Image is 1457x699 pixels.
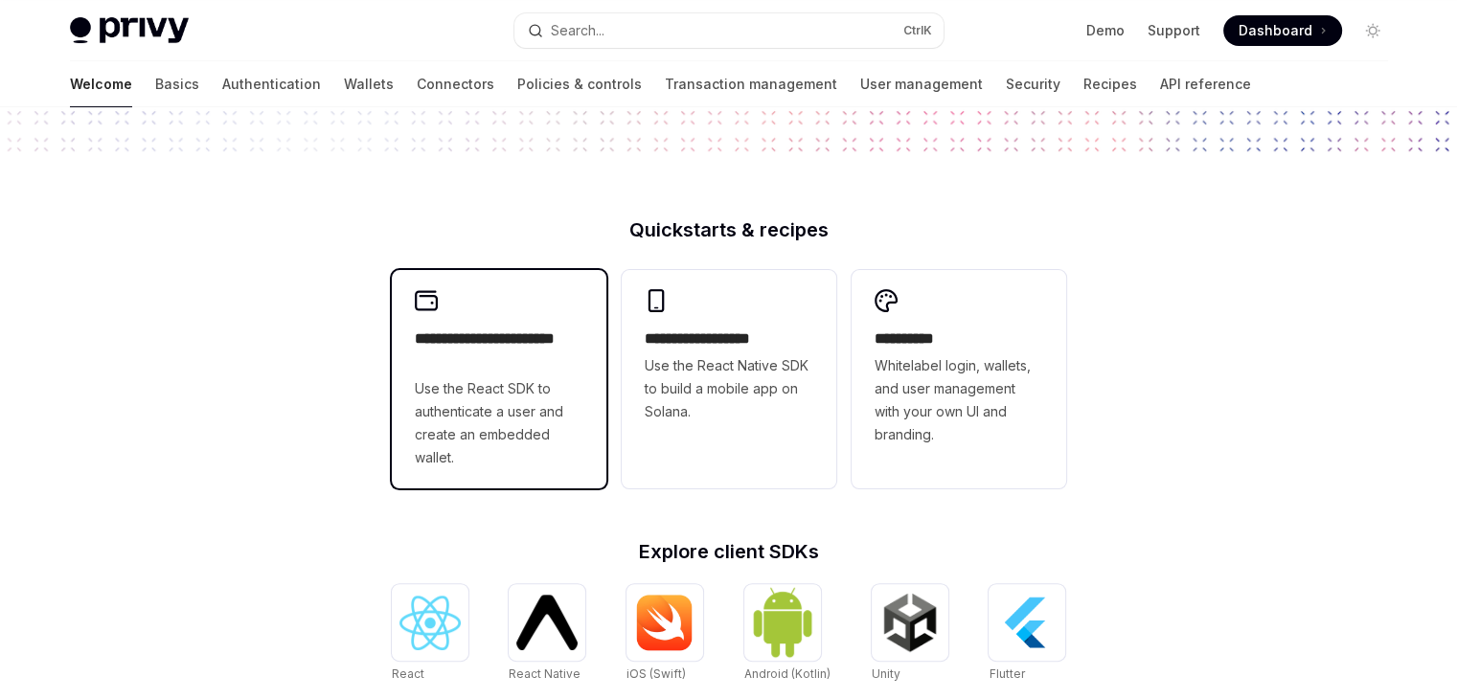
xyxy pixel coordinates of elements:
[879,592,941,653] img: Unity
[1223,15,1342,46] a: Dashboard
[509,666,581,681] span: React Native
[514,13,944,48] button: Search...CtrlK
[989,584,1065,684] a: FlutterFlutter
[852,270,1066,488] a: **** *****Whitelabel login, wallets, and user management with your own UI and branding.
[1239,21,1312,40] span: Dashboard
[392,542,1066,561] h2: Explore client SDKs
[222,61,321,107] a: Authentication
[1006,61,1060,107] a: Security
[744,584,831,684] a: Android (Kotlin)Android (Kotlin)
[665,61,837,107] a: Transaction management
[744,666,831,681] span: Android (Kotlin)
[752,586,813,658] img: Android (Kotlin)
[1160,61,1251,107] a: API reference
[517,61,642,107] a: Policies & controls
[392,584,468,684] a: ReactReact
[626,584,703,684] a: iOS (Swift)iOS (Swift)
[70,61,132,107] a: Welcome
[1148,21,1200,40] a: Support
[872,584,948,684] a: UnityUnity
[551,19,604,42] div: Search...
[622,270,836,488] a: **** **** **** ***Use the React Native SDK to build a mobile app on Solana.
[392,666,424,681] span: React
[1083,61,1137,107] a: Recipes
[872,666,900,681] span: Unity
[155,61,199,107] a: Basics
[1357,15,1388,46] button: Toggle dark mode
[860,61,983,107] a: User management
[516,595,578,649] img: React Native
[417,61,494,107] a: Connectors
[626,666,686,681] span: iOS (Swift)
[509,584,585,684] a: React NativeReact Native
[645,354,813,423] span: Use the React Native SDK to build a mobile app on Solana.
[996,592,1058,653] img: Flutter
[344,61,394,107] a: Wallets
[634,594,695,651] img: iOS (Swift)
[415,377,583,469] span: Use the React SDK to authenticate a user and create an embedded wallet.
[399,596,461,650] img: React
[1086,21,1125,40] a: Demo
[70,17,189,44] img: light logo
[989,666,1024,681] span: Flutter
[392,220,1066,239] h2: Quickstarts & recipes
[875,354,1043,446] span: Whitelabel login, wallets, and user management with your own UI and branding.
[903,23,932,38] span: Ctrl K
